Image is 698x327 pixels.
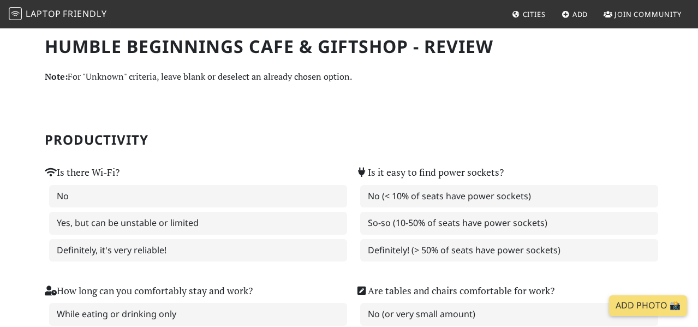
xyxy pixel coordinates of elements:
[45,36,654,57] h1: Humble Beginnings Cafe & Giftshop - Review
[360,212,658,235] label: So-so (10-50% of seats have power sockets)
[523,9,546,19] span: Cities
[557,4,593,24] a: Add
[599,4,686,24] a: Join Community
[9,5,107,24] a: LaptopFriendly LaptopFriendly
[63,8,106,20] span: Friendly
[49,239,347,262] label: Definitely, it's very reliable!
[508,4,550,24] a: Cities
[45,132,654,148] h2: Productivity
[9,7,22,20] img: LaptopFriendly
[45,165,120,180] label: Is there Wi-Fi?
[609,295,687,316] a: Add Photo 📸
[49,185,347,208] label: No
[45,70,68,82] strong: Note:
[45,283,253,299] label: How long can you comfortably stay and work?
[356,283,554,299] label: Are tables and chairs comfortable for work?
[356,165,504,180] label: Is it easy to find power sockets?
[572,9,588,19] span: Add
[360,239,658,262] label: Definitely! (> 50% of seats have power sockets)
[615,9,682,19] span: Join Community
[45,70,654,84] p: For "Unknown" criteria, leave blank or deselect an already chosen option.
[26,8,61,20] span: Laptop
[360,185,658,208] label: No (< 10% of seats have power sockets)
[49,303,347,326] label: While eating or drinking only
[360,303,658,326] label: No (or very small amount)
[49,212,347,235] label: Yes, but can be unstable or limited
